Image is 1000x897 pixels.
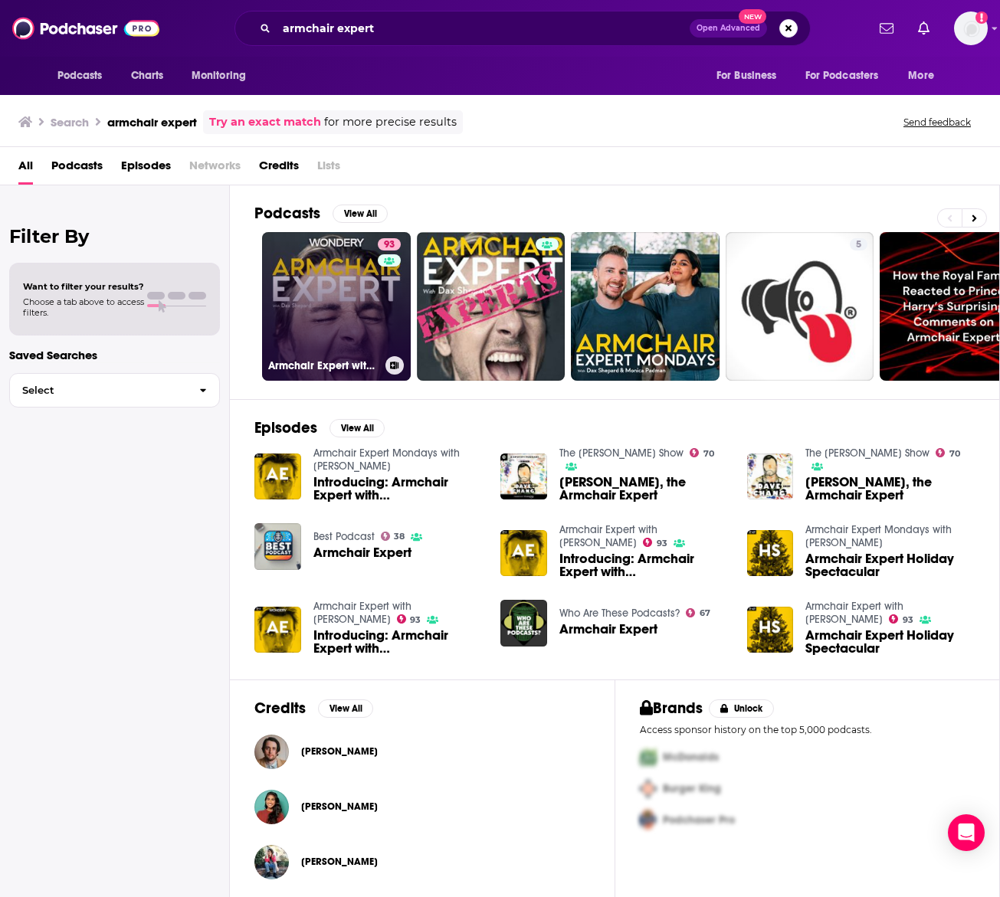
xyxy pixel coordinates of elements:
[121,153,171,185] a: Episodes
[254,735,289,769] a: Rob Holysz
[805,600,903,626] a: Armchair Expert with Dax Shepard
[57,65,103,87] span: Podcasts
[9,373,220,408] button: Select
[559,552,729,578] span: Introducing: Armchair Expert with [PERSON_NAME]
[313,476,483,502] span: Introducing: Armchair Expert with [PERSON_NAME]
[254,727,590,776] button: Rob HolyszRob Holysz
[640,724,975,735] p: Access sponsor history on the top 5,000 podcasts.
[559,447,684,460] a: The Dave Chang Show
[805,447,930,460] a: The Dave Chang Show
[254,699,306,718] h2: Credits
[192,65,246,87] span: Monitoring
[697,25,760,32] span: Open Advanced
[936,448,960,457] a: 70
[634,773,663,804] img: Second Pro Logo
[897,61,953,90] button: open menu
[254,790,289,824] img: Monica Padman
[9,348,220,362] p: Saved Searches
[313,600,411,626] a: Armchair Expert with Dax Shepard
[254,204,320,223] h2: Podcasts
[690,448,714,457] a: 70
[805,552,975,578] a: Armchair Expert Holiday Spectacular
[254,418,317,437] h2: Episodes
[634,804,663,836] img: Third Pro Logo
[657,540,667,547] span: 93
[559,623,657,636] a: Armchair Expert
[500,530,547,577] img: Introducing: Armchair Expert with Dax Shepard
[301,745,378,758] span: [PERSON_NAME]
[954,11,988,45] button: Show profile menu
[313,629,483,655] span: Introducing: Armchair Expert with [PERSON_NAME]
[18,153,33,185] a: All
[318,699,373,718] button: View All
[747,530,794,577] img: Armchair Expert Holiday Spectacular
[726,232,874,381] a: 5
[559,607,680,620] a: Who Are These Podcasts?
[889,614,913,624] a: 93
[313,629,483,655] a: Introducing: Armchair Expert with Dax Shepard
[850,238,867,250] a: 5
[12,14,159,43] img: Podchaser - Follow, Share and Rate Podcasts
[317,153,340,185] span: Lists
[381,532,405,541] a: 38
[640,699,703,718] h2: Brands
[378,238,401,250] a: 93
[739,9,766,24] span: New
[301,856,378,868] span: [PERSON_NAME]
[324,113,457,131] span: for more precise results
[10,385,187,395] span: Select
[301,800,378,813] a: Monica Padman
[301,800,378,813] span: [PERSON_NAME]
[686,608,710,617] a: 67
[384,237,395,253] span: 93
[700,610,710,617] span: 67
[313,447,460,473] a: Armchair Expert Mondays with Dax Shepard
[500,453,547,500] img: Dax Shepard, the Armchair Expert
[9,225,220,247] h2: Filter By
[313,546,411,559] a: Armchair Expert
[747,453,794,500] img: Dax Shepard, the Armchair Expert
[559,476,729,502] a: Dax Shepard, the Armchair Expert
[254,607,301,653] img: Introducing: Armchair Expert with Dax Shepard
[254,837,590,886] button: Mia MarchantMia Marchant
[23,281,144,292] span: Want to filter your results?
[663,814,735,827] span: Podchaser Pro
[899,116,975,129] button: Send feedback
[209,113,321,131] a: Try an exact match
[51,153,103,185] a: Podcasts
[47,61,123,90] button: open menu
[805,476,975,502] span: [PERSON_NAME], the Armchair Expert
[663,751,719,764] span: McDonalds
[709,699,774,718] button: Unlock
[634,741,663,773] img: First Pro Logo
[394,533,405,540] span: 38
[663,782,721,795] span: Burger King
[189,153,241,185] span: Networks
[268,359,379,372] h3: Armchair Expert with [PERSON_NAME]
[500,600,547,647] img: Armchair Expert
[948,814,985,851] div: Open Intercom Messenger
[254,523,301,570] img: Armchair Expert
[559,523,657,549] a: Armchair Expert with Dax Shepard
[301,856,378,868] a: Mia Marchant
[234,11,811,46] div: Search podcasts, credits, & more...
[805,629,975,655] a: Armchair Expert Holiday Spectacular
[954,11,988,45] span: Logged in as BBRMusicGroup
[262,232,411,381] a: 93Armchair Expert with [PERSON_NAME]
[690,19,767,38] button: Open AdvancedNew
[949,450,960,457] span: 70
[259,153,299,185] a: Credits
[397,614,421,624] a: 93
[107,115,197,129] h3: armchair expert
[805,523,952,549] a: Armchair Expert Mondays with Dax Shepard
[747,607,794,653] img: Armchair Expert Holiday Spectacular
[181,61,266,90] button: open menu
